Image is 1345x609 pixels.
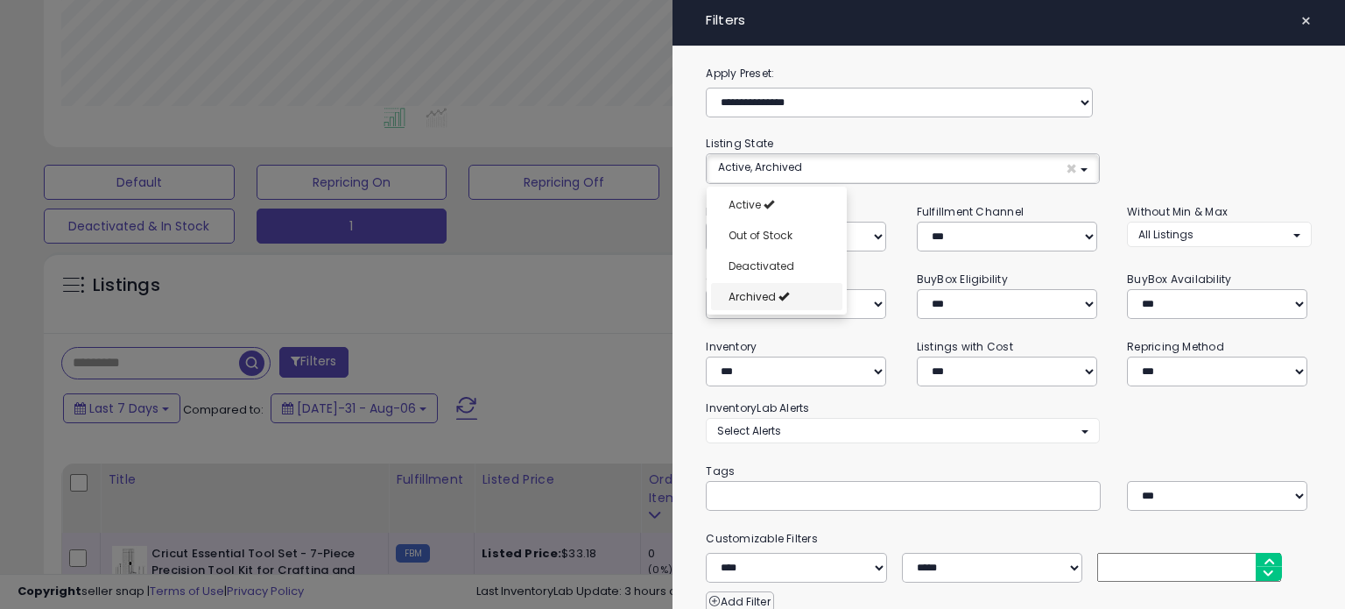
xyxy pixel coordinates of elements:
[729,258,794,273] span: Deactivated
[1127,204,1228,219] small: Without Min & Max
[693,64,1324,83] label: Apply Preset:
[706,13,1311,28] h4: Filters
[729,197,761,212] span: Active
[706,339,757,354] small: Inventory
[706,418,1099,443] button: Select Alerts
[1300,9,1312,33] span: ×
[706,272,809,287] small: Current Listed Price
[706,204,758,219] small: Repricing
[917,204,1024,219] small: Fulfillment Channel
[1127,222,1311,247] button: All Listings
[717,423,781,438] span: Select Alerts
[1293,9,1319,33] button: ×
[729,289,776,304] span: Archived
[917,272,1008,287] small: BuyBox Eligibility
[693,529,1324,549] small: Customizable Filters
[917,339,1013,354] small: Listings with Cost
[1138,227,1194,242] span: All Listings
[729,228,792,243] span: Out of Stock
[718,159,802,174] span: Active, Archived
[706,400,809,415] small: InventoryLab Alerts
[693,462,1324,481] small: Tags
[707,154,1098,183] button: Active, Archived ×
[706,136,773,151] small: Listing State
[1127,339,1224,354] small: Repricing Method
[1066,159,1077,178] span: ×
[1127,272,1231,287] small: BuyBox Availability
